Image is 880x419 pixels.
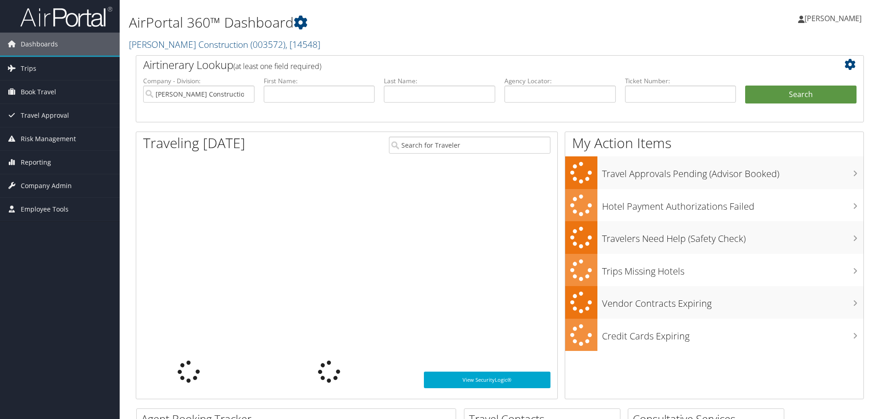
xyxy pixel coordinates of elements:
[21,104,69,127] span: Travel Approval
[602,293,863,310] h3: Vendor Contracts Expiring
[565,319,863,351] a: Credit Cards Expiring
[21,198,69,221] span: Employee Tools
[389,137,550,154] input: Search for Traveler
[264,76,375,86] label: First Name:
[233,61,321,71] span: (at least one field required)
[565,254,863,287] a: Trips Missing Hotels
[602,325,863,343] h3: Credit Cards Expiring
[565,189,863,222] a: Hotel Payment Authorizations Failed
[21,127,76,150] span: Risk Management
[384,76,495,86] label: Last Name:
[21,80,56,103] span: Book Travel
[565,286,863,319] a: Vendor Contracts Expiring
[424,372,550,388] a: View SecurityLogic®
[20,6,112,28] img: airportal-logo.png
[21,151,51,174] span: Reporting
[565,133,863,153] h1: My Action Items
[285,38,320,51] span: , [ 14548 ]
[798,5,871,32] a: [PERSON_NAME]
[602,228,863,245] h3: Travelers Need Help (Safety Check)
[250,38,285,51] span: ( 003572 )
[625,76,736,86] label: Ticket Number:
[143,133,245,153] h1: Traveling [DATE]
[602,260,863,278] h3: Trips Missing Hotels
[805,13,862,23] span: [PERSON_NAME]
[565,221,863,254] a: Travelers Need Help (Safety Check)
[504,76,616,86] label: Agency Locator:
[21,57,36,80] span: Trips
[565,156,863,189] a: Travel Approvals Pending (Advisor Booked)
[143,57,796,73] h2: Airtinerary Lookup
[21,174,72,197] span: Company Admin
[143,76,255,86] label: Company - Division:
[745,86,857,104] button: Search
[129,38,320,51] a: [PERSON_NAME] Construction
[602,163,863,180] h3: Travel Approvals Pending (Advisor Booked)
[602,195,863,213] h3: Hotel Payment Authorizations Failed
[129,13,624,32] h1: AirPortal 360™ Dashboard
[21,33,58,56] span: Dashboards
